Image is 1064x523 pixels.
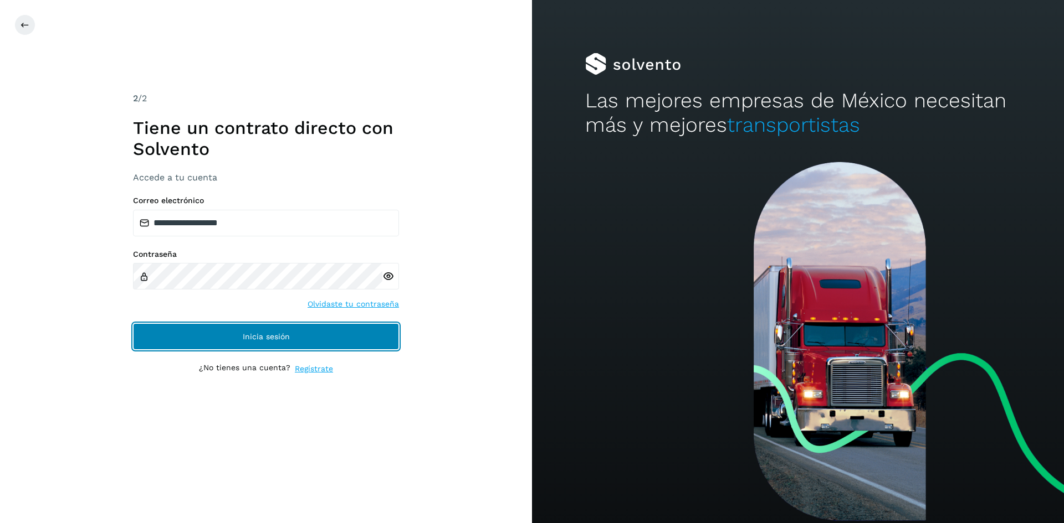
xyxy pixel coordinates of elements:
button: Inicia sesión [133,323,399,350]
label: Contraseña [133,250,399,259]
h1: Tiene un contrato directo con Solvento [133,117,399,160]
a: Olvidaste tu contraseña [308,298,399,310]
div: /2 [133,92,399,105]
span: 2 [133,93,138,103]
a: Regístrate [295,363,333,375]
label: Correo electrónico [133,196,399,205]
span: Inicia sesión [243,333,290,340]
iframe: reCAPTCHA [182,388,350,431]
h2: Las mejores empresas de México necesitan más y mejores [585,89,1011,138]
h3: Accede a tu cuenta [133,172,399,183]
span: transportistas [727,113,860,137]
p: ¿No tienes una cuenta? [199,363,290,375]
